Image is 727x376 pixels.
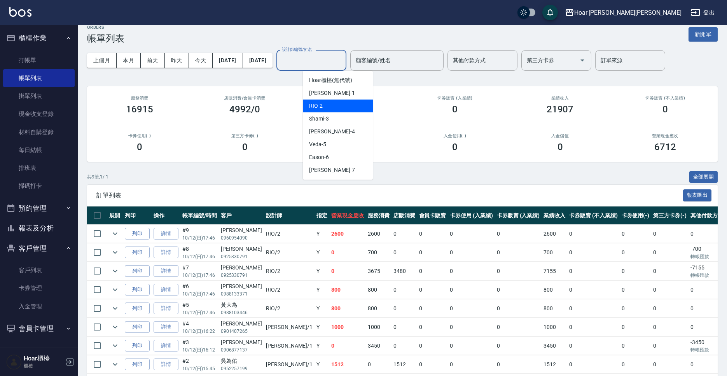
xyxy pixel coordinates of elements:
[683,189,712,201] button: 報表匯出
[107,206,123,225] th: 展開
[221,338,262,346] div: [PERSON_NAME]
[221,346,262,353] p: 0906877137
[309,115,329,123] span: Shami -3
[542,262,567,280] td: 7155
[3,123,75,141] a: 材料自購登錄
[315,206,329,225] th: 指定
[221,234,262,241] p: 0960954090
[309,89,355,97] span: [PERSON_NAME] -1
[448,337,495,355] td: 0
[264,281,315,299] td: RIO /2
[620,281,652,299] td: 0
[391,262,417,280] td: 3480
[125,228,150,240] button: 列印
[201,133,288,138] h2: 第三方卡券(-)
[154,265,178,277] a: 詳情
[329,206,366,225] th: 營業現金應收
[109,340,121,352] button: expand row
[221,226,262,234] div: [PERSON_NAME]
[412,133,498,138] h2: 入金使用(-)
[366,206,391,225] th: 服務消費
[366,225,391,243] td: 2600
[180,206,219,225] th: 帳單編號/時間
[689,27,718,42] button: 新開單
[221,320,262,328] div: [PERSON_NAME]
[182,328,217,335] p: 10/12 (日) 16:22
[3,279,75,297] a: 卡券管理
[542,206,567,225] th: 業績收入
[109,321,121,333] button: expand row
[309,76,352,84] span: Hoar櫃檯 (無代號)
[3,105,75,123] a: 現金收支登錄
[683,191,712,199] a: 報表匯出
[622,133,708,138] h2: 營業現金應收
[123,206,152,225] th: 列印
[329,337,366,355] td: 0
[309,128,355,136] span: [PERSON_NAME] -4
[264,262,315,280] td: RIO /2
[448,299,495,318] td: 0
[688,5,718,20] button: 登出
[620,243,652,262] td: 0
[219,206,264,225] th: 客戶
[315,243,329,262] td: Y
[154,303,178,315] a: 詳情
[165,53,189,68] button: 昨天
[651,337,689,355] td: 0
[517,133,603,138] h2: 入金儲值
[180,281,219,299] td: #6
[620,206,652,225] th: 卡券使用(-)
[125,247,150,259] button: 列印
[495,262,542,280] td: 0
[651,243,689,262] td: 0
[3,238,75,259] button: 客戶管理
[567,281,619,299] td: 0
[315,337,329,355] td: Y
[264,355,315,374] td: [PERSON_NAME] /1
[391,281,417,299] td: 0
[542,337,567,355] td: 3450
[180,225,219,243] td: #9
[141,53,165,68] button: 前天
[651,355,689,374] td: 0
[620,355,652,374] td: 0
[309,140,326,149] span: Veda -5
[180,355,219,374] td: #2
[557,142,563,152] h3: 0
[448,355,495,374] td: 0
[448,206,495,225] th: 卡券使用 (入業績)
[452,104,458,115] h3: 0
[9,7,31,17] img: Logo
[417,225,448,243] td: 0
[448,243,495,262] td: 0
[221,328,262,335] p: 0901407265
[662,104,668,115] h3: 0
[264,299,315,318] td: RIO /2
[125,303,150,315] button: 列印
[542,355,567,374] td: 1512
[329,355,366,374] td: 1512
[366,355,391,374] td: 0
[229,104,260,115] h3: 4992/0
[542,5,558,20] button: save
[182,365,217,372] p: 10/12 (日) 15:45
[542,281,567,299] td: 800
[417,318,448,336] td: 0
[547,104,574,115] h3: 21907
[567,318,619,336] td: 0
[154,228,178,240] a: 詳情
[180,243,219,262] td: #8
[221,309,262,316] p: 0988103446
[567,206,619,225] th: 卡券販賣 (不入業績)
[243,53,273,68] button: [DATE]
[391,243,417,262] td: 0
[117,53,141,68] button: 本月
[495,225,542,243] td: 0
[567,337,619,355] td: 0
[567,299,619,318] td: 0
[3,87,75,105] a: 掛單列表
[366,262,391,280] td: 3675
[689,171,718,183] button: 全部展開
[201,96,288,101] h2: 店販消費 /會員卡消費
[109,247,121,258] button: expand row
